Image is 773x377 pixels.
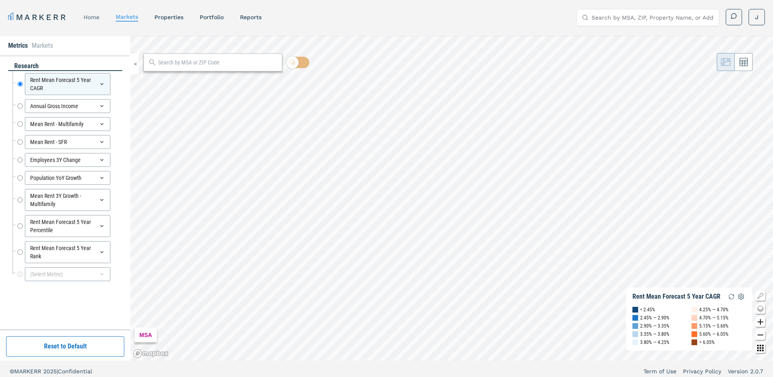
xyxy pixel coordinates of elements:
[25,73,110,95] div: Rent Mean Forecast 5 Year CAGR
[25,99,110,113] div: Annual Gross Income
[640,330,669,338] div: 3.35% — 3.80%
[25,267,110,281] div: (Select Metric)
[699,322,729,330] div: 5.15% — 5.60%
[133,349,169,358] a: Mapbox logo
[25,117,110,131] div: Mean Rent - Multifamily
[755,13,758,21] span: J
[749,9,765,25] button: J
[10,368,14,375] span: ©
[84,14,99,20] a: home
[14,368,43,375] span: MARKERR
[699,338,715,346] div: > 6.05%
[8,62,122,71] div: research
[755,304,765,314] button: Change style map button
[592,9,714,26] input: Search by MSA, ZIP, Property Name, or Address
[736,292,746,302] img: Settings
[640,338,669,346] div: 3.80% — 4.25%
[130,36,773,361] canvas: Map
[25,153,110,167] div: Employees 3Y Change
[158,58,278,67] input: Search by MSA or ZIP Code
[632,293,720,301] div: Rent Mean Forecast 5 Year CAGR
[699,330,729,338] div: 5.60% — 6.05%
[25,189,110,211] div: Mean Rent 3Y Growth - Multifamily
[699,306,729,314] div: 4.25% — 4.70%
[728,367,763,375] a: Version 2.0.7
[134,328,157,342] div: MSA
[683,367,721,375] a: Privacy Policy
[755,291,765,301] button: Show/Hide Legend Map Button
[755,317,765,327] button: Zoom in map button
[8,11,67,23] a: MARKERR
[154,14,183,20] a: properties
[727,292,736,302] img: Reload Legend
[6,336,124,357] button: Reset to Default
[8,41,28,51] li: Metrics
[640,306,655,314] div: < 2.45%
[200,14,224,20] a: Portfolio
[32,41,53,51] li: Markets
[25,135,110,149] div: Mean Rent - SFR
[240,14,262,20] a: reports
[25,241,110,263] div: Rent Mean Forecast 5 Year Rank
[25,171,110,185] div: Population YoY Growth
[25,215,110,237] div: Rent Mean Forecast 5 Year Percentile
[643,367,676,375] a: Term of Use
[640,314,669,322] div: 2.45% — 2.90%
[116,13,138,20] a: markets
[755,330,765,340] button: Zoom out map button
[699,314,729,322] div: 4.70% — 5.15%
[58,368,92,375] span: Confidential
[640,322,669,330] div: 2.90% — 3.35%
[43,368,58,375] span: 2025 |
[755,343,765,353] button: Other options map button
